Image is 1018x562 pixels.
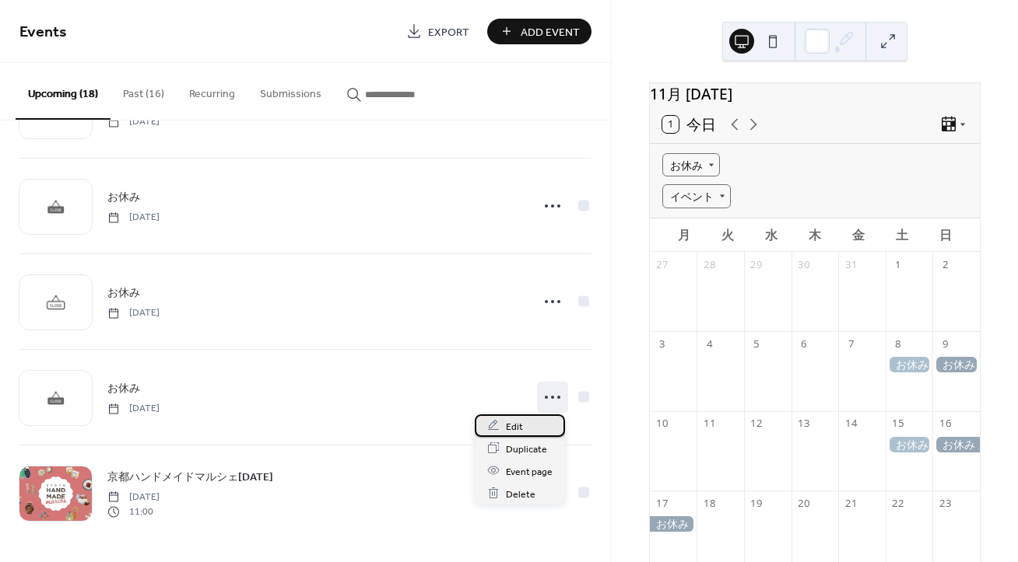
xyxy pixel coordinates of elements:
div: 29 [749,257,763,271]
a: 京都ハンドメイドマルシェ[DATE] [107,468,273,486]
button: Add Event [487,19,591,44]
div: 月 [662,218,706,252]
div: 21 [844,496,858,510]
div: 3 [655,337,669,351]
a: お休み [107,284,140,302]
div: 20 [797,496,811,510]
span: お休み [107,190,140,206]
div: 30 [797,257,811,271]
div: 5 [749,337,763,351]
div: 4 [703,337,717,351]
div: お休み [932,357,980,372]
div: 火 [706,218,749,252]
button: Past (16) [111,63,177,118]
div: 9 [939,337,953,351]
div: 17 [655,496,669,510]
div: 6 [797,337,811,351]
span: Edit [506,418,523,435]
span: Add Event [521,24,580,40]
div: 木 [793,218,837,252]
span: Duplicate [506,441,547,457]
div: 28 [703,257,717,271]
span: 11:00 [107,504,160,518]
div: 19 [749,496,763,510]
span: [DATE] [107,490,160,504]
div: 金 [837,218,880,252]
div: 27 [655,257,669,271]
div: 13 [797,417,811,431]
button: 1今日 [657,112,722,137]
div: お休み [650,516,697,532]
div: お休み [886,357,933,372]
button: Recurring [177,63,247,118]
div: お休み [932,437,980,452]
div: 12 [749,417,763,431]
div: 23 [939,496,953,510]
div: 15 [891,417,905,431]
div: 11 [703,417,717,431]
span: Event page [506,463,553,480]
span: 京都ハンドメイドマルシェ[DATE] [107,469,273,486]
div: 16 [939,417,953,431]
div: 22 [891,496,905,510]
span: Delete [506,486,535,502]
span: [DATE] [107,306,160,320]
div: 14 [844,417,858,431]
div: 日 [924,218,967,252]
span: [DATE] [107,115,160,129]
a: お休み [107,188,140,206]
button: Upcoming (18) [16,63,111,120]
span: [DATE] [107,402,160,416]
a: Export [395,19,481,44]
div: 31 [844,257,858,271]
div: 11月 [DATE] [650,83,980,106]
span: お休み [107,285,140,302]
div: 8 [891,337,905,351]
div: 1 [891,257,905,271]
span: お休み [107,381,140,397]
div: 土 [880,218,924,252]
div: お休み [886,437,933,452]
span: [DATE] [107,211,160,225]
span: Export [428,24,469,40]
span: Events [19,17,67,47]
div: 水 [749,218,793,252]
div: 7 [844,337,858,351]
div: 2 [939,257,953,271]
button: Submissions [247,63,334,118]
a: お休み [107,379,140,397]
div: 10 [655,417,669,431]
div: 18 [703,496,717,510]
